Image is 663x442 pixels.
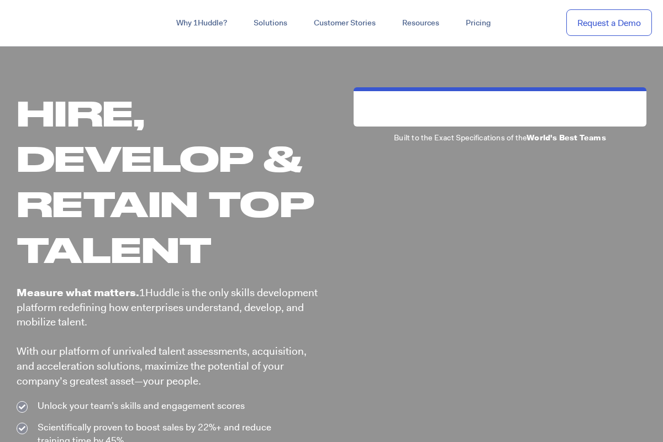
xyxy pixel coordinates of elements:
a: Customer Stories [301,13,389,33]
img: ... [11,12,90,33]
a: Pricing [452,13,504,33]
b: Measure what matters. [17,286,139,299]
a: Resources [389,13,452,33]
p: Built to the Exact Specifications of the [354,132,646,143]
a: Why 1Huddle? [163,13,240,33]
a: Solutions [240,13,301,33]
span: Unlock your team’s skills and engagement scores [35,399,245,413]
h1: Hire, Develop & Retain Top Talent [17,90,320,272]
p: 1Huddle is the only skills development platform redefining how enterprises understand, develop, a... [17,286,320,388]
a: Request a Demo [566,9,652,36]
b: World's Best Teams [527,133,606,143]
